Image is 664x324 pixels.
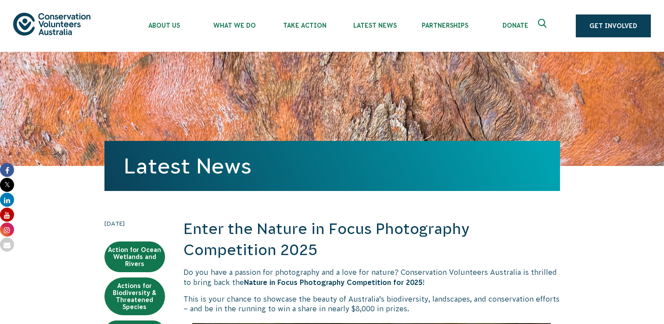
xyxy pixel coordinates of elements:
span: About Us [129,22,199,29]
h2: Enter the Nature in Focus Photography Competition 2025 [183,219,560,260]
strong: Nature in Focus Photography Competition for 2025 [244,278,423,286]
p: Do you have a passion for photography and a love for nature? Conservation Volunteers Australia is... [183,267,560,287]
time: [DATE] [104,219,165,228]
span: Donate [480,22,550,29]
button: Expand search box Close search box [533,15,554,36]
span: Expand search box [538,19,549,33]
span: Partnerships [410,22,480,29]
p: This is your chance to showcase the beauty of Australia’s biodiversity, landscapes, and conservat... [183,294,560,314]
span: What We Do [199,22,269,29]
img: logo.svg [13,13,90,35]
span: Latest News [340,22,410,29]
a: Actions for Biodiversity & Threatened Species [104,277,165,315]
a: Latest News [124,154,251,178]
a: Get Involved [576,14,651,37]
a: Action for Ocean Wetlands and Rivers [104,241,165,272]
span: Take Action [269,22,340,29]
